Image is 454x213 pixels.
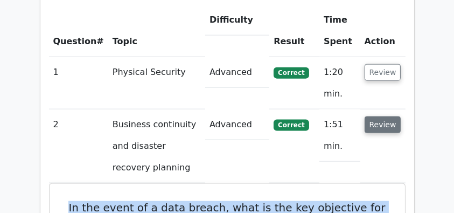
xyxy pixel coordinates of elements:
[365,116,401,133] button: Review
[49,109,108,183] td: 2
[53,36,97,46] span: Question
[269,5,319,57] th: Result
[319,109,360,162] td: 1:51 min.
[205,5,269,36] th: Difficulty
[49,5,108,57] th: #
[108,109,205,183] td: Business continuity and disaster recovery planning
[49,57,108,109] td: 1
[205,57,269,88] td: Advanced
[108,5,205,57] th: Topic
[274,120,309,130] span: Correct
[319,5,360,57] th: Time Spent
[360,5,406,57] th: Action
[319,57,360,109] td: 1:20 min.
[365,64,401,81] button: Review
[205,109,269,140] td: Advanced
[108,57,205,109] td: Physical Security
[274,67,309,78] span: Correct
